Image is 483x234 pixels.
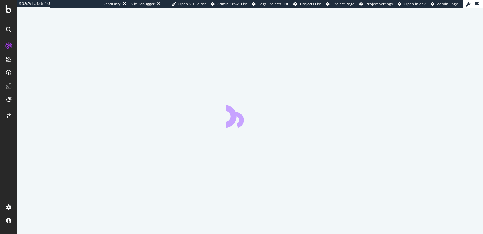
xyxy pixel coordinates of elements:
a: Admin Page [431,1,458,7]
span: Admin Crawl List [217,1,247,6]
span: Admin Page [437,1,458,6]
div: Viz Debugger: [131,1,156,7]
span: Project Page [332,1,354,6]
a: Open Viz Editor [172,1,206,7]
span: Project Settings [366,1,393,6]
a: Admin Crawl List [211,1,247,7]
a: Open in dev [398,1,426,7]
span: Open Viz Editor [178,1,206,6]
div: ReadOnly: [103,1,121,7]
a: Project Settings [359,1,393,7]
span: Logs Projects List [258,1,288,6]
span: Projects List [300,1,321,6]
div: animation [226,104,274,128]
a: Projects List [293,1,321,7]
a: Logs Projects List [252,1,288,7]
a: Project Page [326,1,354,7]
span: Open in dev [404,1,426,6]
